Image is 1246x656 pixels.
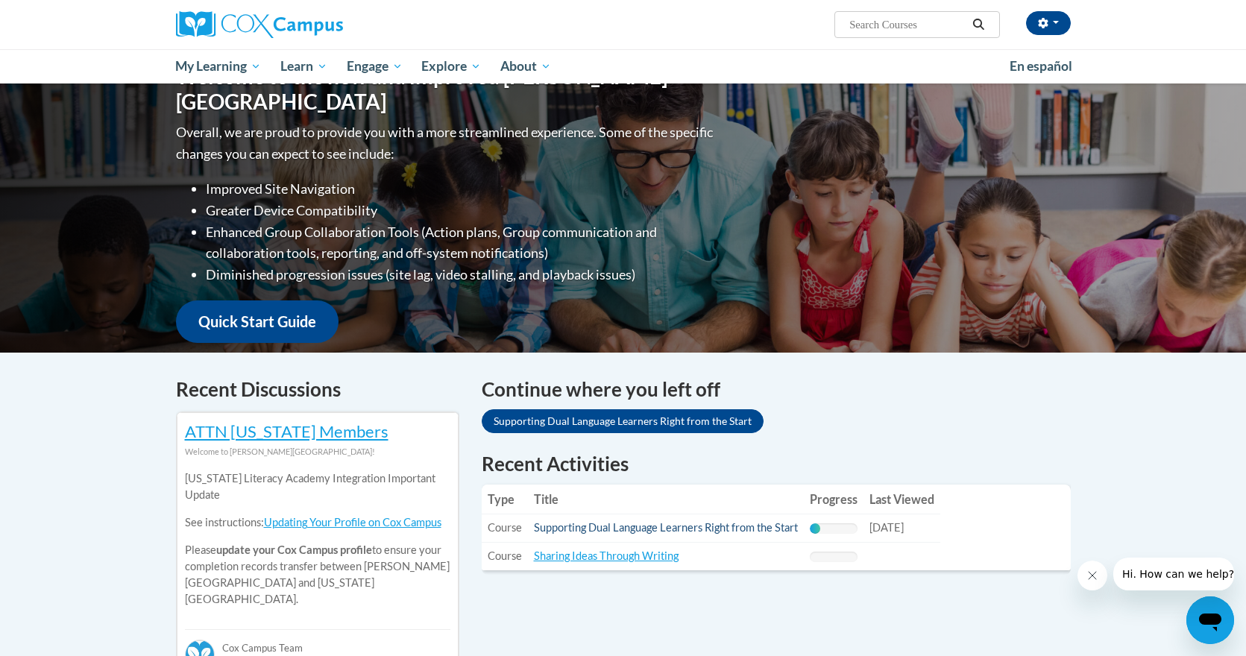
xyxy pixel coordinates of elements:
a: Engage [337,49,412,83]
iframe: Message from company [1113,558,1234,590]
span: En español [1010,58,1072,74]
li: Enhanced Group Collaboration Tools (Action plans, Group communication and collaboration tools, re... [206,221,717,265]
th: Last Viewed [863,485,940,514]
span: Learn [280,57,327,75]
span: About [500,57,551,75]
a: About [491,49,561,83]
span: Engage [347,57,403,75]
a: Explore [412,49,491,83]
h1: Welcome to the new and improved [PERSON_NAME][GEOGRAPHIC_DATA] [176,64,717,114]
a: Updating Your Profile on Cox Campus [264,516,441,529]
a: Learn [271,49,337,83]
span: Course [488,549,522,562]
h4: Recent Discussions [176,375,459,404]
th: Title [528,485,804,514]
input: Search Courses [848,16,967,34]
a: ATTN [US_STATE] Members [185,421,388,441]
th: Progress [804,485,863,514]
a: En español [1000,51,1082,82]
a: Sharing Ideas Through Writing [534,549,679,562]
span: My Learning [175,57,261,75]
span: Explore [421,57,481,75]
li: Diminished progression issues (site lag, video stalling, and playback issues) [206,264,717,286]
button: Search [967,16,989,34]
p: Overall, we are proud to provide you with a more streamlined experience. Some of the specific cha... [176,122,717,165]
iframe: Close message [1077,561,1107,590]
h1: Recent Activities [482,450,1071,477]
li: Improved Site Navigation [206,178,717,200]
a: Quick Start Guide [176,300,339,343]
div: Main menu [154,49,1093,83]
span: [DATE] [869,521,904,534]
a: My Learning [166,49,271,83]
iframe: Button to launch messaging window [1186,596,1234,644]
th: Type [482,485,528,514]
a: Supporting Dual Language Learners Right from the Start [482,409,764,433]
div: Cox Campus Team [185,629,450,656]
button: Account Settings [1026,11,1071,35]
li: Greater Device Compatibility [206,200,717,221]
h4: Continue where you left off [482,375,1071,404]
a: Cox Campus [176,11,459,38]
p: [US_STATE] Literacy Academy Integration Important Update [185,470,450,503]
div: Please to ensure your completion records transfer between [PERSON_NAME][GEOGRAPHIC_DATA] and [US_... [185,460,450,619]
div: Welcome to [PERSON_NAME][GEOGRAPHIC_DATA]! [185,444,450,460]
span: Course [488,521,522,534]
b: update your Cox Campus profile [216,543,372,556]
div: Progress, % [810,523,821,534]
a: Supporting Dual Language Learners Right from the Start [534,521,798,534]
img: Cox Campus [176,11,343,38]
p: See instructions: [185,514,450,531]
